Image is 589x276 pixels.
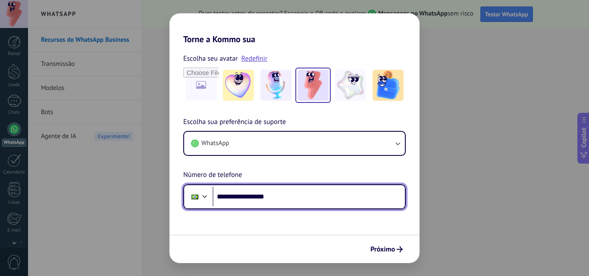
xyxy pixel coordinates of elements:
img: -3.jpeg [298,70,329,101]
button: Próximo [367,242,407,257]
img: -2.jpeg [260,70,291,101]
span: Escolha seu avatar [183,53,238,64]
button: WhatsApp [184,132,405,155]
img: -1.jpeg [223,70,254,101]
h2: Torne a Kommo sua [169,13,420,44]
span: Escolha sua preferência de suporte [183,117,286,128]
a: Redefinir [241,54,268,63]
div: Brazil: + 55 [187,188,203,206]
span: Número de telefone [183,170,242,181]
span: WhatsApp [201,139,229,148]
img: -5.jpeg [373,70,404,101]
img: -4.jpeg [335,70,366,101]
span: Próximo [370,246,395,252]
